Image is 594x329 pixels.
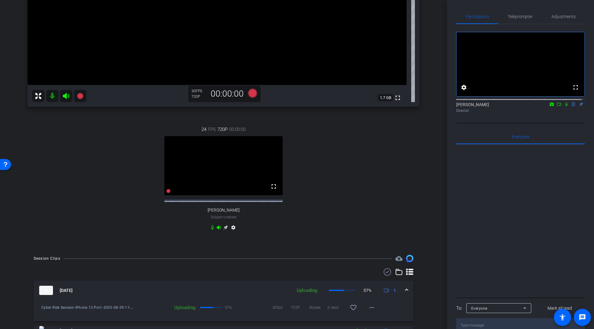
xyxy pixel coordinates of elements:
[309,304,328,311] span: 0bytes
[328,304,346,311] span: 0 secs
[270,183,277,190] mat-icon: fullscreen
[535,303,585,314] button: Mark all read
[512,135,529,139] span: Everyone
[547,305,572,312] span: Mark all read
[291,304,309,311] span: 720P
[34,281,413,300] mat-expansion-panel-header: thumb-nail[DATE]Uploading57%1
[60,287,73,294] span: [DATE]
[225,304,232,311] p: 57%
[508,14,533,19] span: Teleprompter
[207,89,248,99] div: 00:00:00
[229,126,246,133] span: 00:00:00
[559,314,566,321] mat-icon: accessibility
[572,84,579,91] mat-icon: fullscreen
[378,94,393,101] span: 1.7 GB
[34,300,413,321] div: thumb-nail[DATE]Uploading57%1
[350,304,357,311] mat-icon: favorite_border
[201,126,206,133] span: 24
[224,216,237,219] span: Chrome
[217,126,227,133] span: 720P
[466,14,489,19] span: Participants
[211,214,237,220] span: Subject
[368,304,375,311] mat-icon: more_horiz
[135,304,199,311] div: Uploading
[394,94,401,101] mat-icon: fullscreen
[460,84,468,91] mat-icon: settings
[191,89,207,94] div: 30
[393,287,396,294] span: 1
[456,101,585,113] div: [PERSON_NAME]
[294,287,320,294] div: Uploading
[208,126,216,133] span: FPS
[395,255,403,262] mat-icon: cloud_upload
[395,255,403,262] span: Destinations for your clips
[570,101,577,107] mat-icon: flip
[196,89,202,93] span: FPS
[456,305,462,312] div: To:
[34,255,60,262] div: Session Clips
[39,286,53,295] img: thumb-nail
[230,225,237,232] mat-icon: settings
[273,304,291,311] span: 30fps
[223,215,224,219] span: -
[579,314,586,321] mat-icon: message
[41,304,135,311] span: Cyber Risk Session-iPhone 13 Pro1-2025-08-29-11-12-13-287-1
[363,287,371,294] p: 57%
[551,14,576,19] span: Adjustments
[191,94,207,99] div: 720P
[471,306,487,311] span: Everyone
[456,108,585,113] div: Director
[406,255,413,262] img: Session clips
[208,208,239,213] span: [PERSON_NAME]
